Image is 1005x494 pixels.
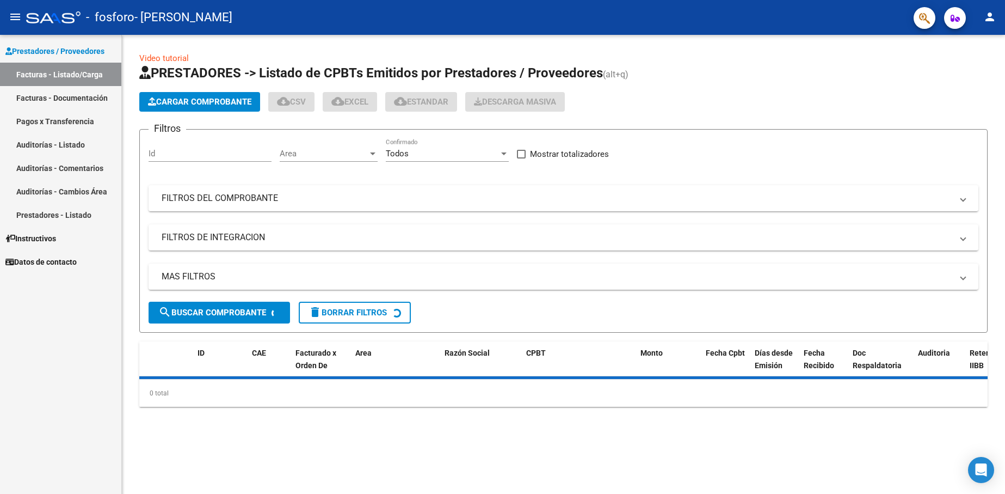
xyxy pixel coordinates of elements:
[5,256,77,268] span: Datos de contacto
[139,380,988,407] div: 0 total
[445,349,490,357] span: Razón Social
[970,349,1005,370] span: Retencion IIBB
[248,341,291,389] datatable-header-cell: CAE
[755,349,793,370] span: Días desde Emisión
[750,341,799,389] datatable-header-cell: Días desde Emisión
[914,341,965,389] datatable-header-cell: Auditoria
[386,149,409,158] span: Todos
[193,341,248,389] datatable-header-cell: ID
[252,349,266,357] span: CAE
[526,349,546,357] span: CPBT
[394,97,448,107] span: Estandar
[530,148,609,161] span: Mostrar totalizadores
[139,53,189,63] a: Video tutorial
[603,69,628,80] span: (alt+q)
[394,95,407,108] mat-icon: cloud_download
[309,308,387,318] span: Borrar Filtros
[9,10,22,23] mat-icon: menu
[853,349,902,370] span: Doc Respaldatoria
[465,92,565,112] button: Descarga Masiva
[5,45,104,57] span: Prestadores / Proveedores
[299,302,411,324] button: Borrar Filtros
[277,95,290,108] mat-icon: cloud_download
[162,231,952,243] mat-panel-title: FILTROS DE INTEGRACION
[918,349,950,357] span: Auditoria
[636,341,701,389] datatable-header-cell: Monto
[465,92,565,112] app-download-masive: Descarga masiva de comprobantes (adjuntos)
[701,341,750,389] datatable-header-cell: Fecha Cpbt
[804,349,834,370] span: Fecha Recibido
[162,271,952,283] mat-panel-title: MAS FILTROS
[706,349,745,357] span: Fecha Cpbt
[277,97,306,107] span: CSV
[355,349,372,357] span: Area
[474,97,556,107] span: Descarga Masiva
[640,349,663,357] span: Monto
[848,341,914,389] datatable-header-cell: Doc Respaldatoria
[149,224,978,251] mat-expansion-panel-header: FILTROS DE INTEGRACION
[162,192,952,204] mat-panel-title: FILTROS DEL COMPROBANTE
[309,306,322,319] mat-icon: delete
[280,149,368,158] span: Area
[291,341,351,389] datatable-header-cell: Facturado x Orden De
[323,92,377,112] button: EXCEL
[983,10,996,23] mat-icon: person
[440,341,522,389] datatable-header-cell: Razón Social
[385,92,457,112] button: Estandar
[522,341,636,389] datatable-header-cell: CPBT
[799,341,848,389] datatable-header-cell: Fecha Recibido
[331,97,368,107] span: EXCEL
[86,5,134,29] span: - fosforo
[148,97,251,107] span: Cargar Comprobante
[139,65,603,81] span: PRESTADORES -> Listado de CPBTs Emitidos por Prestadores / Proveedores
[149,264,978,290] mat-expansion-panel-header: MAS FILTROS
[198,349,205,357] span: ID
[149,121,186,136] h3: Filtros
[139,92,260,112] button: Cargar Comprobante
[158,308,266,318] span: Buscar Comprobante
[268,92,315,112] button: CSV
[5,233,56,245] span: Instructivos
[351,341,424,389] datatable-header-cell: Area
[149,302,290,324] button: Buscar Comprobante
[968,457,994,483] div: Open Intercom Messenger
[331,95,344,108] mat-icon: cloud_download
[295,349,336,370] span: Facturado x Orden De
[158,306,171,319] mat-icon: search
[149,185,978,211] mat-expansion-panel-header: FILTROS DEL COMPROBANTE
[134,5,232,29] span: - [PERSON_NAME]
